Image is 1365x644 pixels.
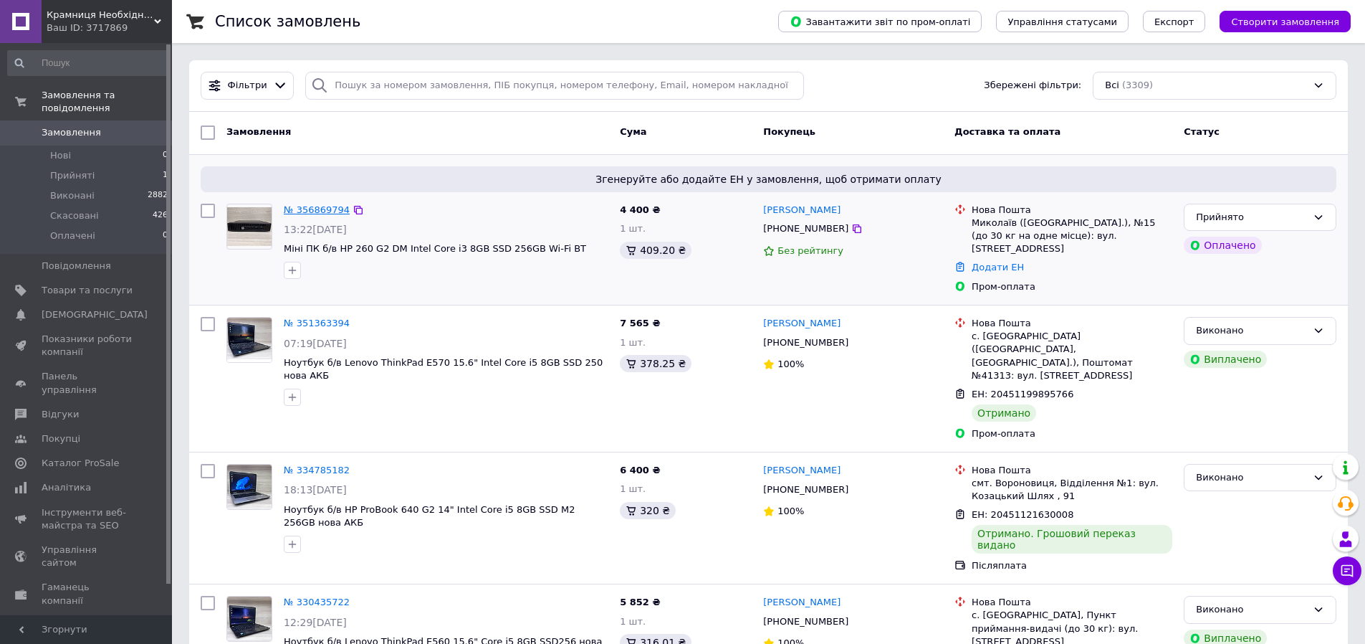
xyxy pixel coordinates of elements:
[228,79,267,93] span: Фільтри
[972,404,1036,422] div: Отримано
[760,333,851,352] div: [PHONE_NUMBER]
[763,126,815,137] span: Покупець
[763,204,840,217] a: [PERSON_NAME]
[42,284,133,297] span: Товари та послуги
[1196,323,1307,338] div: Виконано
[984,79,1081,93] span: Збережені фільтри:
[620,465,660,475] span: 6 400 ₴
[42,506,133,532] span: Інструменти веб-майстра та SEO
[972,525,1172,554] div: Отримано. Грошовий переказ видано
[284,504,575,529] a: Ноутбук б/в HP ProBook 640 G2 14" Intel Core i5 8GB SSD M2 256GB нова АКБ
[42,408,79,421] span: Відгуки
[1196,210,1307,225] div: Прийнято
[778,11,982,32] button: Завантажити звіт по пром-оплаті
[47,9,154,22] span: Крамниця Необхідних Речей
[996,11,1129,32] button: Управління статусами
[760,480,851,499] div: [PHONE_NUMBER]
[760,219,851,238] div: [PHONE_NUMBER]
[620,204,660,215] span: 4 400 ₴
[226,126,291,137] span: Замовлення
[227,465,272,509] img: Фото товару
[227,318,272,362] img: Фото товару
[972,204,1172,217] div: Нова Пошта
[42,89,172,115] span: Замовлення та повідомлення
[620,483,646,494] span: 1 шт.
[42,544,133,569] span: Управління сайтом
[227,597,272,641] img: Фото товару
[777,506,804,516] span: 100%
[227,207,272,246] img: Фото товару
[50,169,95,182] span: Прийняті
[42,581,133,607] span: Гаманець компанії
[42,370,133,396] span: Панель управління
[284,338,347,349] span: 07:19[DATE]
[50,149,71,162] span: Нові
[50,189,95,202] span: Виконані
[1196,470,1307,486] div: Виконано
[620,223,646,234] span: 1 шт.
[42,126,101,139] span: Замовлення
[972,389,1073,399] span: ЕН: 20451199895766
[1154,16,1194,27] span: Експорт
[284,318,350,328] a: № 351363394
[777,245,843,256] span: Без рейтингу
[954,126,1060,137] span: Доставка та оплата
[763,464,840,478] a: [PERSON_NAME]
[284,597,350,607] a: № 330435722
[972,427,1172,440] div: Пром-оплата
[760,612,851,631] div: [PHONE_NUMBER]
[1184,351,1267,368] div: Виплачено
[763,317,840,331] a: [PERSON_NAME]
[1122,80,1153,90] span: (3309)
[1196,602,1307,617] div: Виконано
[1105,79,1119,93] span: Всі
[47,22,172,34] div: Ваш ID: 3717869
[7,50,169,76] input: Пошук
[620,597,660,607] span: 5 852 ₴
[1184,126,1220,137] span: Статус
[42,308,148,321] span: [DEMOGRAPHIC_DATA]
[153,209,168,222] span: 426
[620,355,691,372] div: 378.25 ₴
[620,126,646,137] span: Cума
[972,330,1172,382] div: с. [GEOGRAPHIC_DATA] ([GEOGRAPHIC_DATA], [GEOGRAPHIC_DATA].), Поштомат №41313: вул. [STREET_ADDRESS]
[284,617,347,628] span: 12:29[DATE]
[972,477,1172,503] div: смт. Вороновиця, Відділення №1: вул. Козацький Шлях , 91
[163,149,168,162] span: 0
[226,464,272,510] a: Фото товару
[206,172,1331,186] span: Згенеруйте або додайте ЕН у замовлення, щоб отримати оплату
[620,502,676,519] div: 320 ₴
[226,596,272,642] a: Фото товару
[620,337,646,348] span: 1 шт.
[972,280,1172,293] div: Пром-оплата
[972,262,1024,273] a: Додати ЕН
[972,596,1172,609] div: Нова Пошта
[305,72,804,100] input: Пошук за номером замовлення, ПІБ покупця, номером телефону, Email, номером накладної
[42,260,111,273] span: Повідомлення
[1231,16,1339,27] span: Створити замовлення
[1220,11,1351,32] button: Створити замовлення
[284,484,347,496] span: 18:13[DATE]
[284,224,347,235] span: 13:22[DATE]
[215,13,360,30] h1: Список замовлень
[1007,16,1117,27] span: Управління статусами
[163,229,168,242] span: 0
[226,204,272,250] a: Фото товару
[42,481,91,494] span: Аналітика
[50,229,95,242] span: Оплачені
[1333,557,1361,585] button: Чат з покупцем
[972,217,1172,256] div: Миколаїв ([GEOGRAPHIC_DATA].), №15 (до 30 кг на одне місце): вул. [STREET_ADDRESS]
[42,333,133,359] span: Показники роботи компанії
[284,243,586,254] a: Міні ПК б/в HP 260 G2 DM Intel Core i3 8GB SSD 256GB Wi-Fi BT
[284,465,350,475] a: № 334785182
[972,509,1073,520] span: ЕН: 20451121630008
[50,209,99,222] span: Скасовані
[620,616,646,627] span: 1 шт.
[284,357,603,382] span: Ноутбук б/в Lenovo ThinkPad E570 15.6" Intel Core i5 8GB SSD 250 нова АКБ
[972,464,1172,477] div: Нова Пошта
[620,242,691,259] div: 409.20 ₴
[972,559,1172,572] div: Післяплата
[163,169,168,182] span: 1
